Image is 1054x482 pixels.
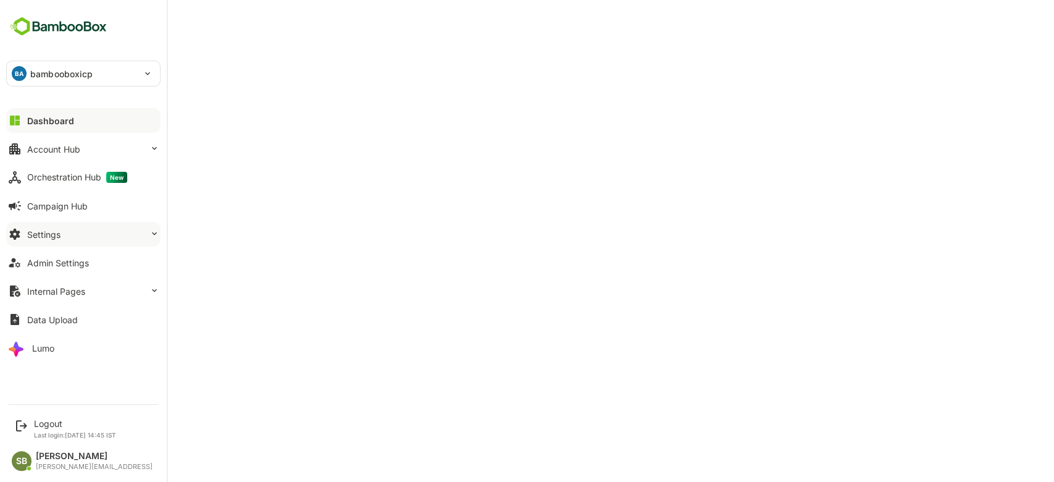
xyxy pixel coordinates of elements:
button: Settings [6,222,161,247]
div: Settings [27,229,61,240]
button: Admin Settings [6,250,161,275]
div: Dashboard [27,116,74,126]
span: New [106,172,127,183]
p: bambooboxicp [30,67,93,80]
div: Logout [34,418,116,429]
div: Campaign Hub [27,201,88,211]
button: Campaign Hub [6,193,161,218]
button: Data Upload [6,307,161,332]
div: [PERSON_NAME][EMAIL_ADDRESS] [36,463,153,471]
div: Data Upload [27,315,78,325]
div: Orchestration Hub [27,172,127,183]
img: BambooboxFullLogoMark.5f36c76dfaba33ec1ec1367b70bb1252.svg [6,15,111,38]
div: SB [12,451,31,471]
div: Internal Pages [27,286,85,297]
button: Orchestration HubNew [6,165,161,190]
div: BA [12,66,27,81]
div: [PERSON_NAME] [36,451,153,462]
div: Admin Settings [27,258,89,268]
div: Lumo [32,343,54,353]
button: Lumo [6,336,161,360]
button: Dashboard [6,108,161,133]
div: Account Hub [27,144,80,154]
button: Account Hub [6,137,161,161]
button: Internal Pages [6,279,161,303]
div: BAbambooboxicp [7,61,160,86]
p: Last login: [DATE] 14:45 IST [34,431,116,439]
